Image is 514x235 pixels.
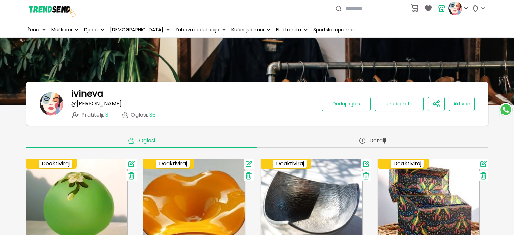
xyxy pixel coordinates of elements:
[369,137,386,144] span: Detalji
[83,22,106,37] button: Djeca
[449,97,475,111] button: Aktivan
[322,97,371,111] button: Dodaj oglas
[231,26,264,33] p: Kućni ljubimci
[108,22,171,37] button: [DEMOGRAPHIC_DATA]
[81,112,108,118] span: Pratitelji :
[110,26,163,33] p: [DEMOGRAPHIC_DATA]
[27,26,39,33] p: Žene
[51,26,72,33] p: Muškarci
[175,26,219,33] p: Zabava i edukacija
[174,22,227,37] button: Zabava i edukacija
[312,22,355,37] a: Sportska oprema
[84,26,98,33] p: Djeca
[131,112,156,118] p: Oglasi :
[448,2,462,15] img: profile picture
[26,22,47,37] button: Žene
[276,26,301,33] p: Elektronika
[375,97,424,111] button: Uredi profil
[333,100,360,107] span: Dodaj oglas
[230,22,272,37] button: Kućni ljubimci
[40,92,63,116] img: banner
[71,101,122,107] p: @ [PERSON_NAME]
[71,89,103,99] h1: ivineva
[149,111,156,119] span: 36
[275,22,309,37] button: Elektronika
[50,22,80,37] button: Muškarci
[105,111,108,119] span: 3
[139,137,155,144] span: Oglasi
